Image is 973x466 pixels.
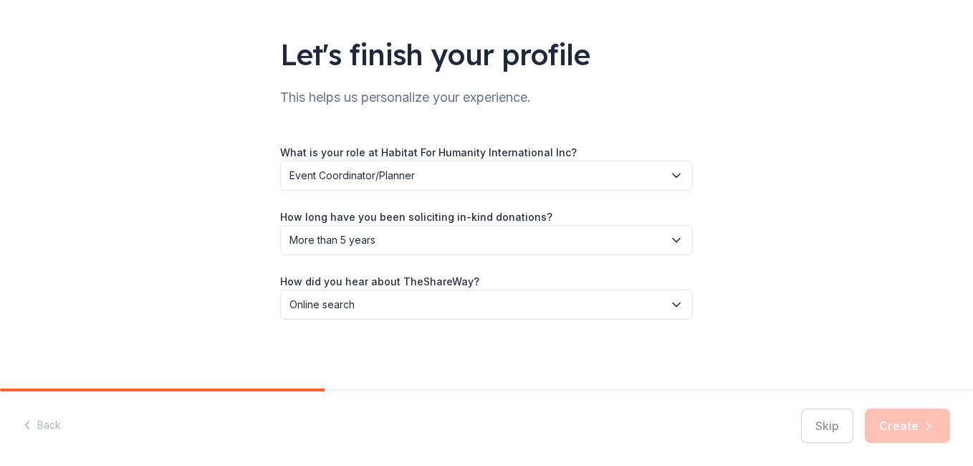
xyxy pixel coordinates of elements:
span: More than 5 years [289,232,663,249]
label: What is your role at Habitat For Humanity International Inc? [280,146,577,160]
button: More than 5 years [280,225,693,255]
button: Event Coordinator/Planner [280,161,693,191]
label: How did you hear about TheShareWay? [280,275,479,289]
div: This helps us personalize your experience. [280,86,693,109]
span: Online search [289,296,663,313]
button: Online search [280,290,693,320]
span: Event Coordinator/Planner [289,167,663,184]
label: How long have you been soliciting in-kind donations? [280,210,552,224]
div: Let's finish your profile [280,34,693,75]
